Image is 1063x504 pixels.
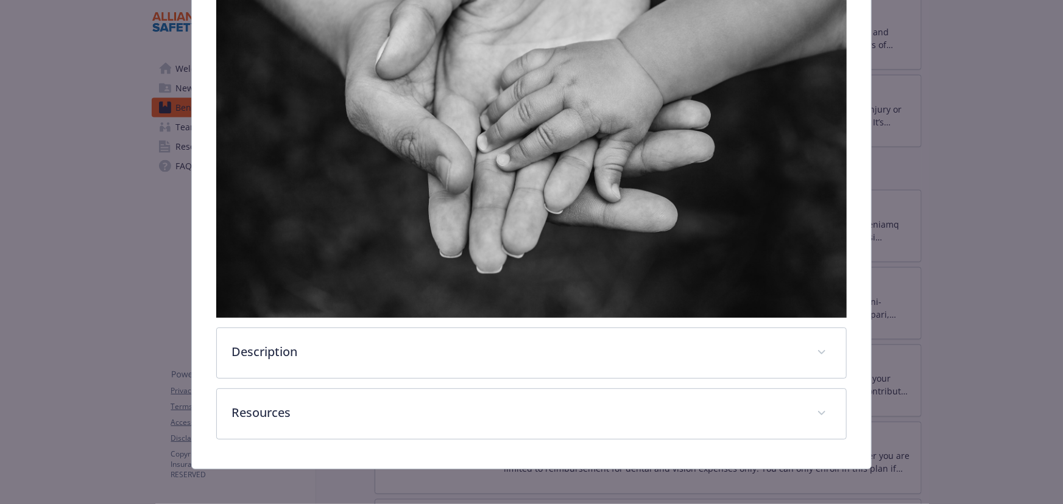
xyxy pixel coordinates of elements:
div: Resources [217,389,846,439]
div: Description [217,328,846,378]
p: Description [231,343,802,361]
p: Resources [231,404,802,422]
